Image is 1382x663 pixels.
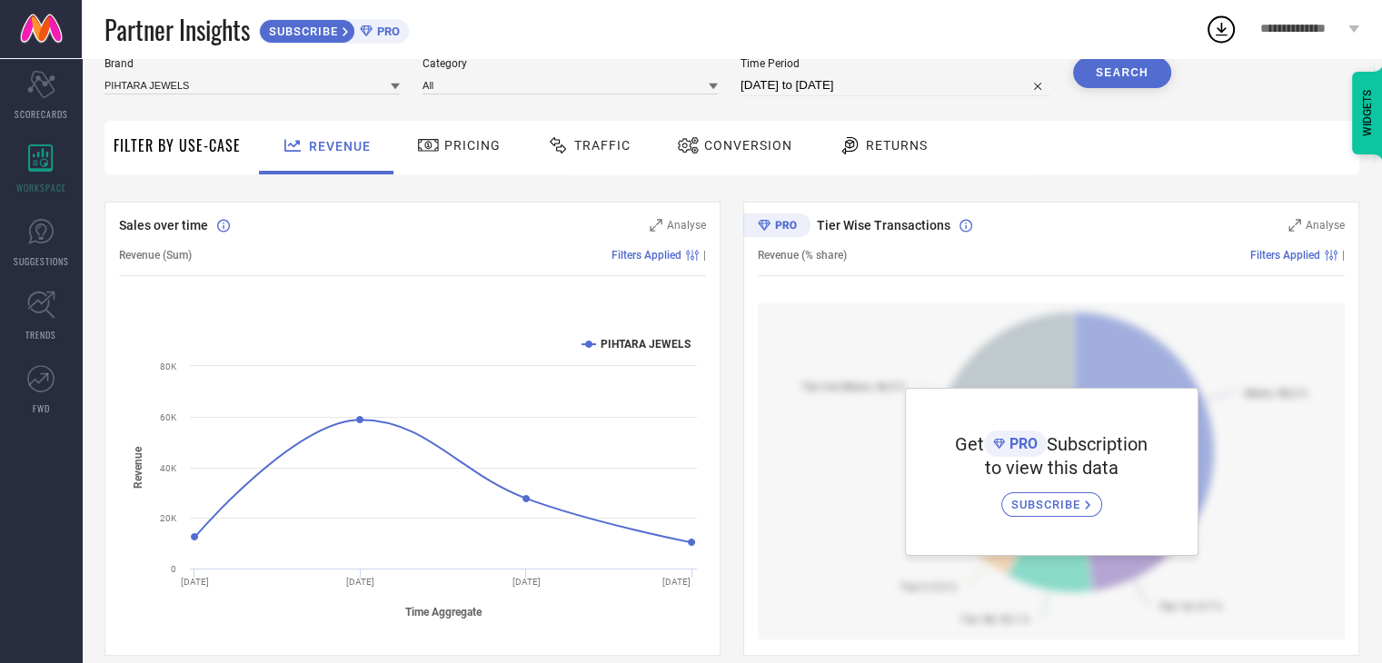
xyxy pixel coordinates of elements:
[346,577,374,587] text: [DATE]
[955,433,984,455] span: Get
[259,15,409,44] a: SUBSCRIBEPRO
[444,138,501,153] span: Pricing
[743,213,810,241] div: Premium
[160,463,177,473] text: 40K
[1047,433,1148,455] span: Subscription
[309,139,371,153] span: Revenue
[33,401,50,415] span: FWD
[758,249,847,262] span: Revenue (% share)
[985,457,1119,479] span: to view this data
[741,57,1050,70] span: Time Period
[1306,219,1345,232] span: Analyse
[114,134,241,156] span: Filter By Use-Case
[160,412,177,422] text: 60K
[512,577,541,587] text: [DATE]
[704,138,792,153] span: Conversion
[601,338,691,351] text: PIHTARA JEWELS
[817,218,950,233] span: Tier Wise Transactions
[16,181,66,194] span: WORKSPACE
[1005,435,1038,452] span: PRO
[1073,57,1171,88] button: Search
[1288,219,1301,232] svg: Zoom
[1250,249,1320,262] span: Filters Applied
[650,219,662,232] svg: Zoom
[160,361,177,371] text: 80K
[119,249,192,262] span: Revenue (Sum)
[1205,13,1238,45] div: Open download list
[662,577,691,587] text: [DATE]
[574,138,631,153] span: Traffic
[104,11,250,48] span: Partner Insights
[132,445,144,488] tspan: Revenue
[14,254,69,268] span: SUGGESTIONS
[667,219,706,232] span: Analyse
[703,249,706,262] span: |
[119,218,208,233] span: Sales over time
[171,564,176,574] text: 0
[866,138,928,153] span: Returns
[741,74,1050,96] input: Select time period
[15,107,68,121] span: SCORECARDS
[1342,249,1345,262] span: |
[1001,479,1102,517] a: SUBSCRIBE
[160,513,177,523] text: 20K
[611,249,681,262] span: Filters Applied
[25,328,56,341] span: TRENDS
[373,25,400,38] span: PRO
[260,25,343,38] span: SUBSCRIBE
[405,606,482,618] tspan: Time Aggregate
[181,577,209,587] text: [DATE]
[1011,498,1085,511] span: SUBSCRIBE
[104,57,400,70] span: Brand
[423,57,718,70] span: Category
